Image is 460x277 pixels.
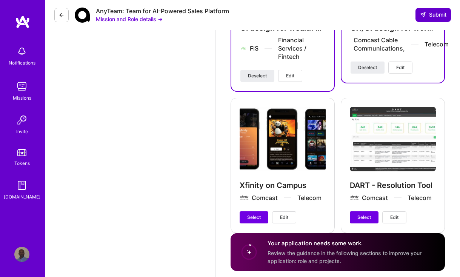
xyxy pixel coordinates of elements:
i: icon LeftArrowDark [58,12,65,18]
img: Invite [14,112,29,128]
span: Submit [420,11,446,18]
span: Edit [390,214,398,221]
div: AnyTeam: Team for AI-Powered Sales Platform [96,7,229,15]
span: Edit [286,72,294,79]
span: Deselect [358,64,377,71]
i: icon SendLight [420,12,426,18]
div: [DOMAIN_NAME] [4,193,40,201]
img: Company Logo [75,8,90,23]
img: divider [411,44,418,45]
div: null [415,8,451,22]
span: Review the guidance in the following sections to improve your application: role and projects. [268,250,422,264]
img: bell [14,44,29,59]
h4: Your application needs some work. [268,240,436,248]
img: Company logo [240,44,247,53]
span: Select [357,214,371,221]
button: Mission and Role details → [96,15,163,23]
span: Select [247,214,261,221]
div: Comcast Cable Communications, Telecom [354,36,449,52]
div: Missions [13,94,31,102]
img: User Avatar [14,247,29,262]
div: Invite [16,128,28,135]
span: Edit [396,64,405,71]
span: Deselect [248,72,267,79]
span: Edit [280,214,288,221]
div: Tokens [14,159,30,167]
img: teamwork [14,79,29,94]
img: tokens [17,149,26,156]
img: divider [265,48,272,49]
img: logo [15,15,30,29]
div: FIS Financial Services / Fintech [250,36,325,61]
img: guide book [14,178,29,193]
div: Notifications [9,59,35,67]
